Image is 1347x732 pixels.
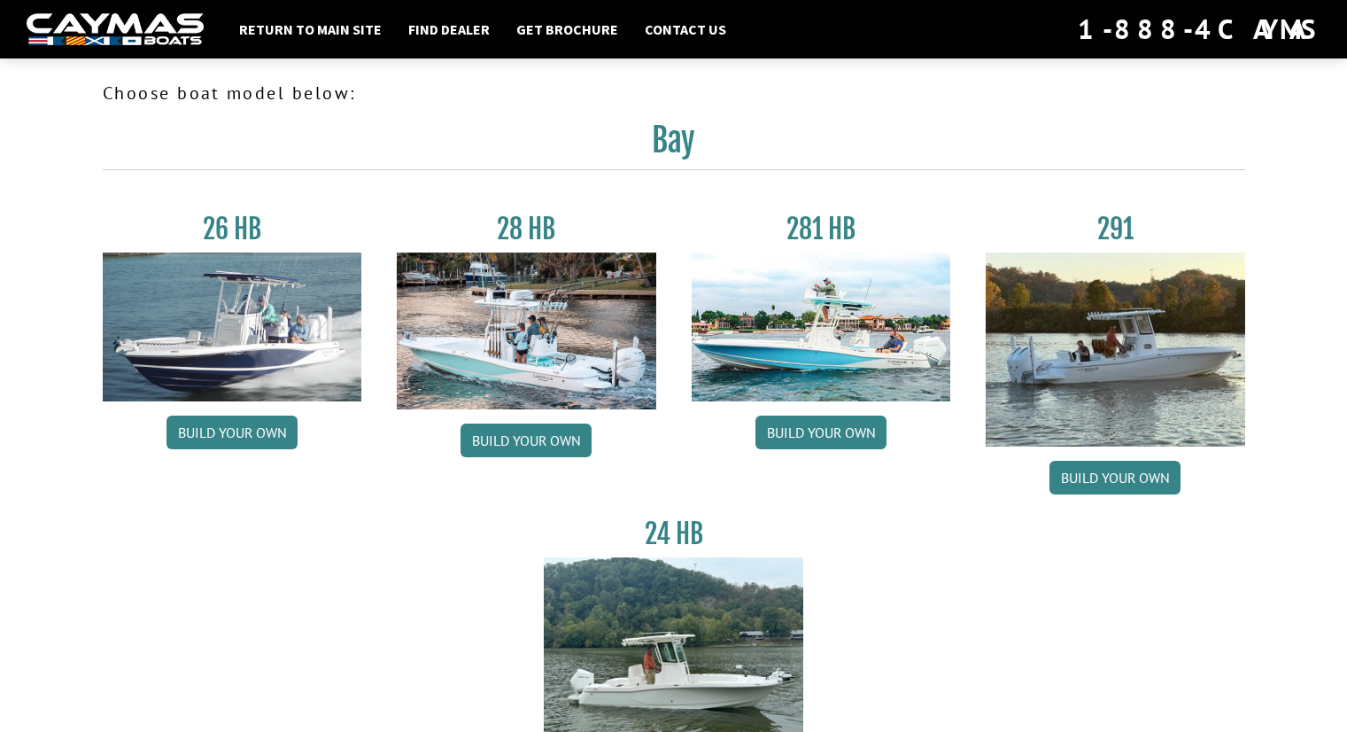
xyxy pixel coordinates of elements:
[27,13,204,46] img: white-logo-c9c8dbefe5ff5ceceb0f0178aa75bf4bb51f6bca0971e226c86eb53dfe498488.png
[507,18,627,41] a: Get Brochure
[103,80,1245,106] p: Choose boat model below:
[397,253,656,409] img: 28_hb_thumbnail_for_caymas_connect.jpg
[103,213,362,245] h3: 26 HB
[397,213,656,245] h3: 28 HB
[636,18,735,41] a: Contact Us
[755,416,886,449] a: Build your own
[544,518,803,550] h3: 24 HB
[986,213,1245,245] h3: 291
[103,253,362,401] img: 26_new_photo_resized.jpg
[1049,461,1181,494] a: Build your own
[166,416,298,449] a: Build your own
[1078,10,1320,49] div: 1-888-4CAYMAS
[230,18,391,41] a: Return to main site
[399,18,499,41] a: Find Dealer
[986,253,1245,447] img: 291_Thumbnail.jpg
[692,253,951,401] img: 28-hb-twin.jpg
[692,213,951,245] h3: 281 HB
[461,424,592,457] a: Build your own
[103,121,1245,170] h2: Bay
